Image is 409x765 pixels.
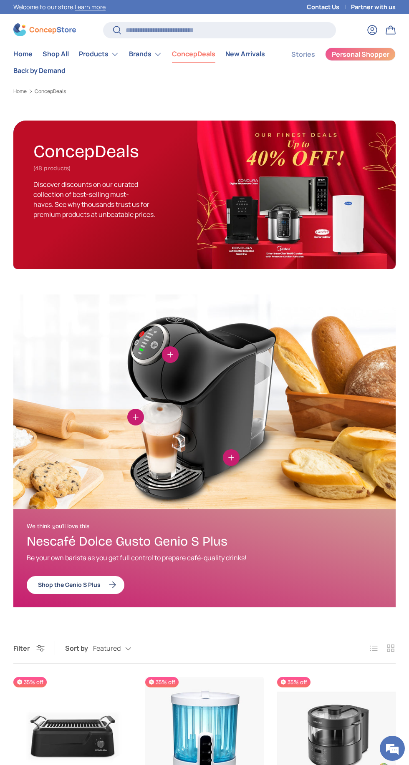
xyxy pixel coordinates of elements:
a: New Arrivals [225,46,265,62]
a: Contact Us [307,3,351,12]
button: Filter [13,644,45,653]
a: ConcepDeals [172,46,215,62]
a: Shop All [43,46,69,62]
span: Featured [93,644,121,652]
a: Stories [291,46,315,63]
a: Shop the Genio S Plus [27,576,124,594]
nav: Breadcrumbs [13,88,396,95]
img: ConcepStore [13,23,76,36]
textarea: Type your message and hit 'Enter' [4,228,159,257]
span: 35% off [277,677,311,687]
a: Home [13,46,33,62]
summary: Brands [124,46,167,63]
p: Be your own barista as you get full control to prepare café-quality drinks! [27,553,321,563]
h3: Nescafé Dolce Gusto Genio S Plus [27,533,321,550]
span: 35% off [13,677,47,687]
label: Sort by [65,643,93,653]
span: Discover discounts on our curated collection of best-selling must-haves. See why thousands trust ... [33,180,155,219]
nav: Secondary [271,46,396,79]
summary: Products [74,46,124,63]
nav: Primary [13,46,271,79]
h2: We think you'll love this [27,523,321,530]
span: Filter [13,644,30,653]
span: 35% off [145,677,179,687]
a: Personal Shopper [325,48,396,61]
a: Partner with us [351,3,396,12]
p: Welcome to our store. [13,3,106,12]
a: ConcepDeals [35,89,66,94]
span: We're online! [48,105,115,189]
a: Learn more [75,3,106,11]
a: Back by Demand [13,63,66,79]
span: (48 products) [33,165,71,172]
span: Personal Shopper [332,51,389,58]
h1: ConcepDeals [33,138,139,162]
img: ConcepDeals [197,121,396,269]
div: Minimize live chat window [137,4,157,24]
div: Chat with us now [43,47,140,58]
button: Featured [93,641,148,656]
a: Home [13,89,27,94]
